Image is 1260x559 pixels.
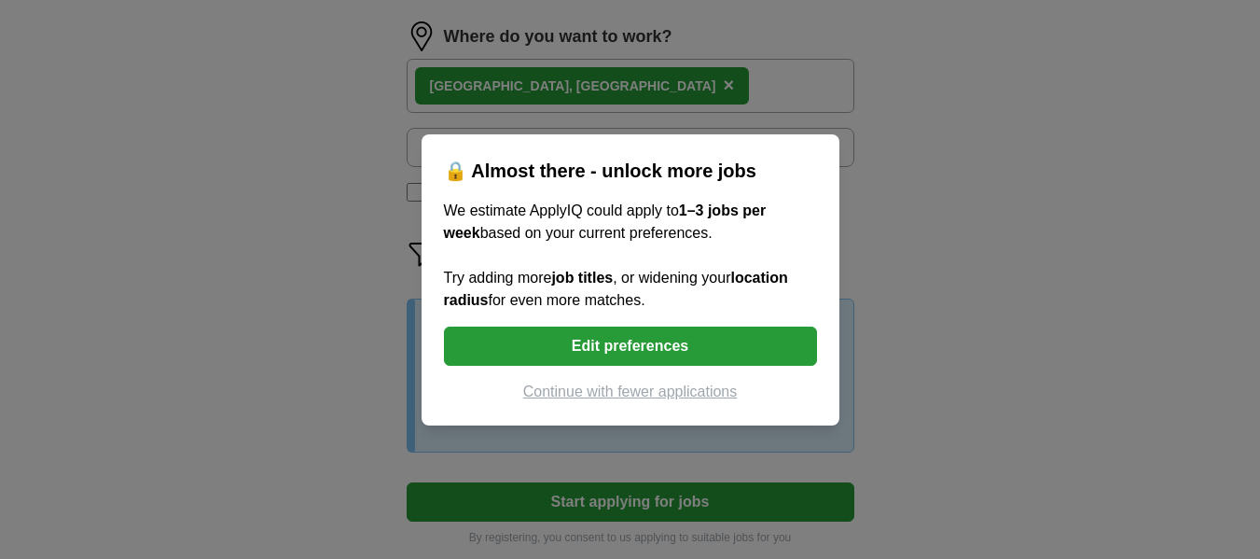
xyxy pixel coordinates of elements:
b: job titles [551,270,613,286]
b: 1–3 jobs per week [444,203,767,241]
span: We estimate ApplyIQ could apply to based on your current preferences. Try adding more , or wideni... [444,203,788,308]
span: 🔒 Almost there - unlock more jobs [444,161,756,181]
button: Continue with fewer applications [444,381,817,403]
button: Edit preferences [444,327,817,366]
b: location radius [444,270,788,308]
